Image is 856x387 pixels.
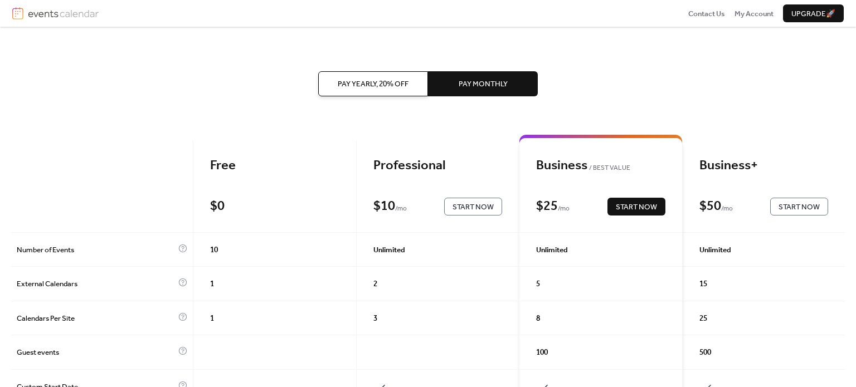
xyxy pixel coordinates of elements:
[616,202,657,213] span: Start Now
[699,313,707,324] span: 25
[699,158,828,174] div: Business+
[28,7,99,19] img: logotype
[17,244,176,256] span: Number of Events
[338,79,408,90] span: Pay Yearly, 20% off
[210,158,339,174] div: Free
[17,313,176,324] span: Calendars Per Site
[444,198,502,215] button: Start Now
[783,4,844,22] button: Upgrade🚀
[536,244,568,256] span: Unlimited
[210,313,214,324] span: 1
[373,313,377,324] span: 3
[373,198,395,215] div: $ 10
[17,278,176,290] span: External Calendars
[395,203,407,214] span: / mo
[536,278,540,290] span: 5
[699,278,707,290] span: 15
[699,244,731,256] span: Unlimited
[735,8,774,19] span: My Account
[688,8,725,19] span: Contact Us
[536,313,540,324] span: 8
[699,347,711,358] span: 500
[607,198,665,215] button: Start Now
[779,202,820,213] span: Start Now
[210,278,214,290] span: 1
[318,71,428,96] button: Pay Yearly, 20% off
[373,244,405,256] span: Unlimited
[536,158,665,174] div: Business
[373,278,377,290] span: 2
[587,163,630,174] span: BEST VALUE
[453,202,494,213] span: Start Now
[699,198,721,215] div: $ 50
[210,244,218,256] span: 10
[17,347,176,358] span: Guest events
[428,71,538,96] button: Pay Monthly
[12,7,23,19] img: logo
[558,203,570,214] span: / mo
[721,203,733,214] span: / mo
[735,8,774,19] a: My Account
[791,8,835,19] span: Upgrade 🚀
[536,347,548,358] span: 100
[770,198,828,215] button: Start Now
[459,79,508,90] span: Pay Monthly
[210,198,225,215] div: $ 0
[373,158,502,174] div: Professional
[536,198,558,215] div: $ 25
[688,8,725,19] a: Contact Us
